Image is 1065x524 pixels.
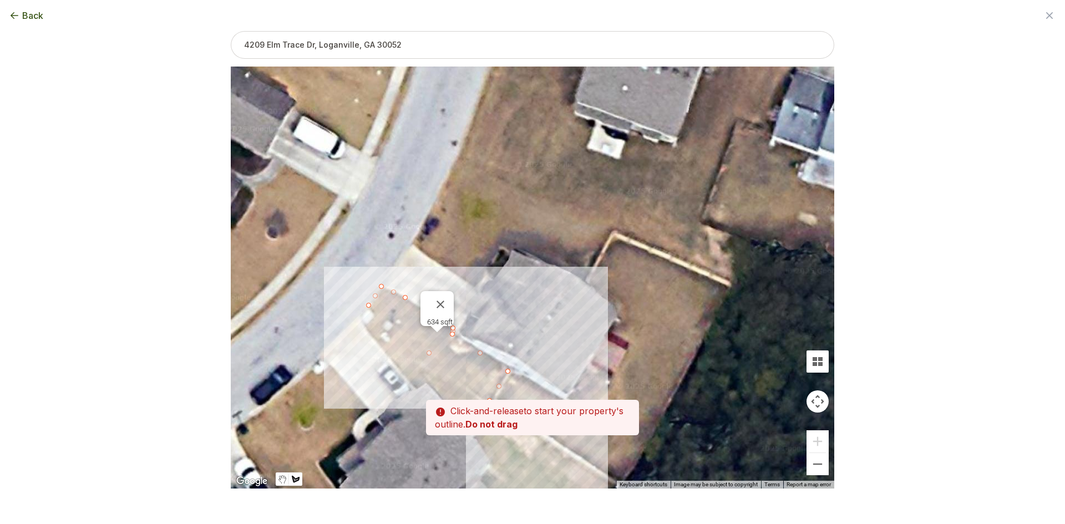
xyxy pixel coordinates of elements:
[807,453,829,475] button: Zoom out
[450,405,524,416] span: Click-and-release
[234,474,270,489] a: Open this area in Google Maps (opens a new window)
[427,318,454,326] div: 634 sqft
[620,481,667,489] button: Keyboard shortcuts
[807,390,829,413] button: Map camera controls
[234,474,270,489] img: Google
[22,9,43,22] span: Back
[807,430,829,452] button: Zoom in
[807,350,829,373] button: Tilt map
[276,472,289,486] button: Stop drawing
[426,400,639,435] p: to start your property's outline.
[764,481,780,487] a: Terms
[674,481,758,487] span: Image may be subject to copyright
[9,9,43,22] button: Back
[231,31,834,59] input: 4209 Elm Trace Dr, Loganville, GA 30052
[427,291,454,318] button: Close
[787,481,831,487] a: Report a map error
[465,419,518,430] strong: Do not drag
[289,472,302,486] button: Draw a shape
